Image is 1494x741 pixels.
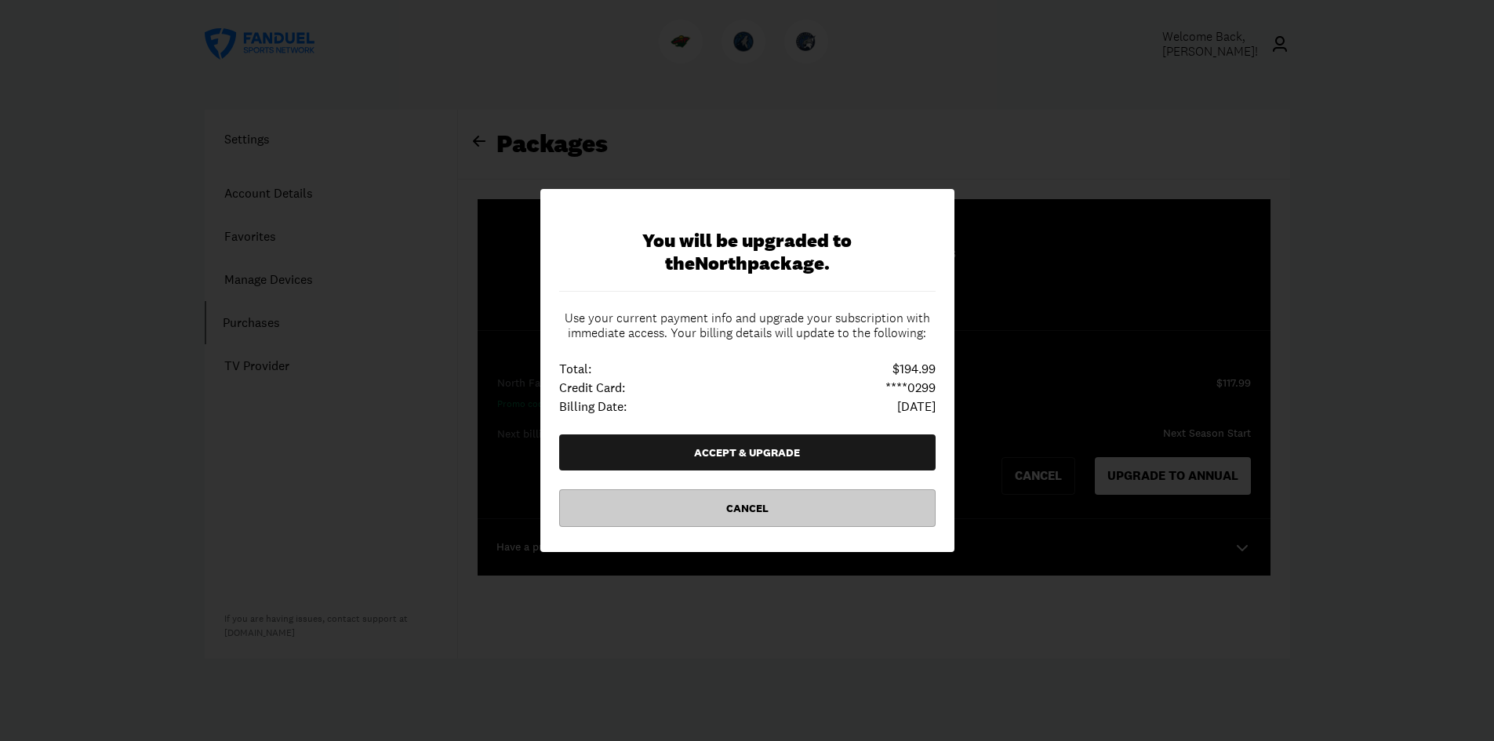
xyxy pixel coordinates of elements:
[559,378,747,397] dt: Credit Card:
[559,311,936,340] div: Use your current payment info and upgrade your subscription with immediate access. Your billing d...
[575,230,920,275] div: You will be upgraded to the North package.
[559,434,936,470] button: Accept & Upgrade
[559,359,747,378] dt: Total:
[559,397,747,416] dt: Billing Date:
[559,489,936,527] button: Cancel
[747,359,936,378] dd: $194.99
[747,397,936,416] dd: [DATE]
